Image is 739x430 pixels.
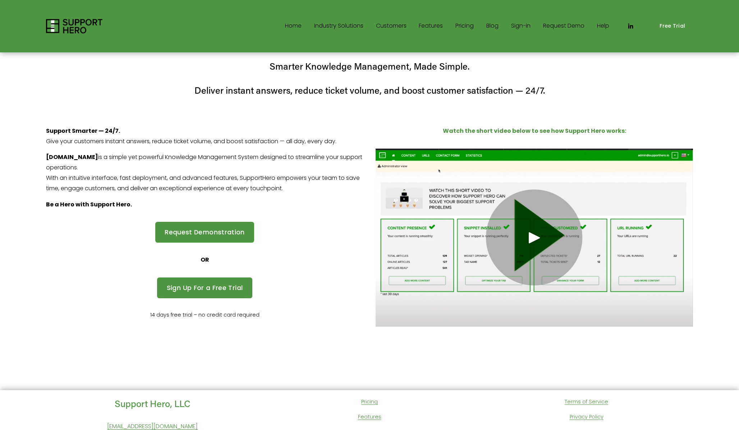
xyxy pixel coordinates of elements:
a: Customers [376,20,407,32]
p: 14 days free trial – no credit card required [46,310,363,320]
p: Give your customers instant answers, reduce ticket volume, and boost satisfaction — all day, ever... [46,126,363,147]
div: Play [526,229,543,246]
a: Home [285,20,302,32]
a: Pricing [361,397,378,407]
a: Pricing [455,20,474,32]
a: Help [597,20,609,32]
img: Support Hero [46,19,102,33]
a: Request Demo [543,20,584,32]
strong: OR [201,256,209,264]
a: Blog [486,20,499,32]
a: Privacy Policy [570,412,603,422]
a: Features [358,412,381,422]
a: Free Trial [652,18,693,34]
a: Features [419,20,443,32]
p: is a simple yet powerful Knowledge Management System designed to streamline your support operatio... [46,152,363,193]
strong: Watch the short video below to see how Support Hero works: [443,127,626,135]
strong: Be a Hero with Support Hero. [46,200,132,209]
h4: Support Hero, LLC [46,397,259,410]
a: Terms of Service [565,397,608,407]
h4: Deliver instant answers, reduce ticket volume, and boost customer satisfaction — 24/7. [46,84,693,97]
span: Industry Solutions [314,21,363,31]
a: Request Demonstration [155,222,254,243]
a: folder dropdown [314,20,363,32]
a: LinkedIn [627,23,634,30]
a: Sign Up For a Free Trial [157,277,252,298]
h4: Smarter Knowledge Management, Made Simple. [46,60,693,73]
strong: [DOMAIN_NAME] [46,153,98,161]
strong: Support Smarter — 24/7. [46,127,120,135]
a: Sign-in [511,20,531,32]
